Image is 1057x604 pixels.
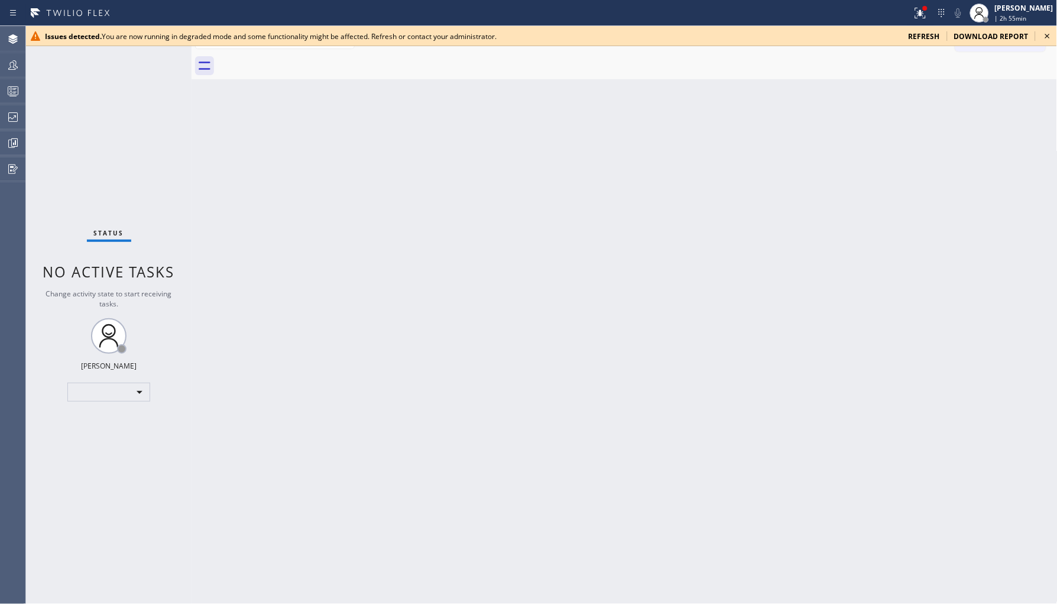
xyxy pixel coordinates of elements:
[950,5,967,21] button: Mute
[909,31,940,41] span: refresh
[81,361,137,371] div: [PERSON_NAME]
[46,289,172,309] span: Change activity state to start receiving tasks.
[43,262,175,282] span: No active tasks
[954,31,1029,41] span: download report
[45,31,899,41] div: You are now running in degraded mode and some functionality might be affected. Refresh or contact...
[995,14,1027,22] span: | 2h 55min
[995,3,1053,13] div: [PERSON_NAME]
[45,31,102,41] b: Issues detected.
[67,383,150,402] div: ​
[94,229,124,237] span: Status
